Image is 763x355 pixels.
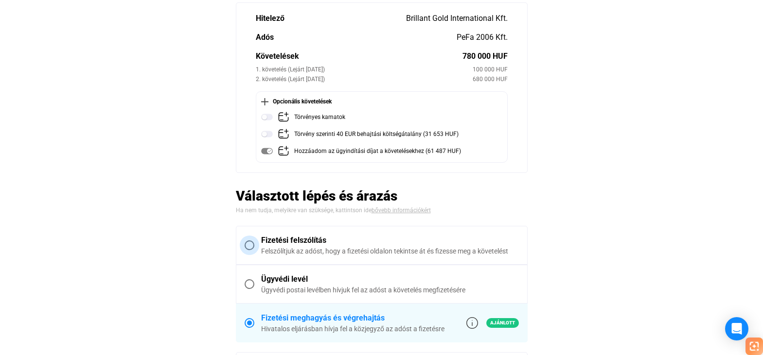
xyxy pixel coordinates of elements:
div: 780 000 HUF [462,51,508,62]
div: Brillant Gold International Kft. [406,13,508,24]
div: Hitelező [256,13,406,24]
div: 1. követelés (Lejárt [DATE]) [256,65,473,74]
div: 680 000 HUF [473,74,508,84]
img: toggle-off [261,128,273,140]
div: PeFa 2006 Kft. [457,32,508,43]
img: add-claim [278,145,289,157]
div: Ügyvédi postai levélben hívjuk fel az adóst a követelés megfizetésére [261,285,519,295]
div: Open Intercom Messenger [725,317,748,340]
h2: Választott lépés és árazás [236,187,528,204]
div: Ügyvédi levél [261,273,519,285]
div: Törvényes kamatok [294,111,345,123]
img: toggle-on-disabled [261,145,273,157]
span: Ha nem tudja, melyikre van szüksége, kattintson ide [236,207,372,214]
img: add-claim [278,128,289,140]
div: 100 000 HUF [473,65,508,74]
div: Hozzáadom az ügyindítási díjat a követelésekhez (61 487 HUF) [294,145,461,157]
a: bővebb információkért [372,207,431,214]
img: plus-black [261,98,268,105]
div: Hivatalos eljárásban hívja fel a közjegyző az adóst a fizetésre [261,324,444,334]
div: 2. követelés (Lejárt [DATE]) [256,74,473,84]
img: toggle-off [261,111,273,123]
div: Opcionális követelések [261,97,502,106]
div: Követelések [256,51,462,62]
img: add-claim [278,111,289,123]
img: info-grey-outline [466,317,478,329]
div: Felszólítjuk az adóst, hogy a fizetési oldalon tekintse át és fizesse meg a követelést [261,246,519,256]
div: Fizetési felszólítás [261,235,519,246]
div: Adós [256,32,457,43]
div: Törvény szerinti 40 EUR behajtási költségátalány (31 653 HUF) [294,128,459,140]
a: info-grey-outlineAjánlott [466,317,519,329]
div: Fizetési meghagyás és végrehajtás [261,312,444,324]
span: Ajánlott [486,318,519,328]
